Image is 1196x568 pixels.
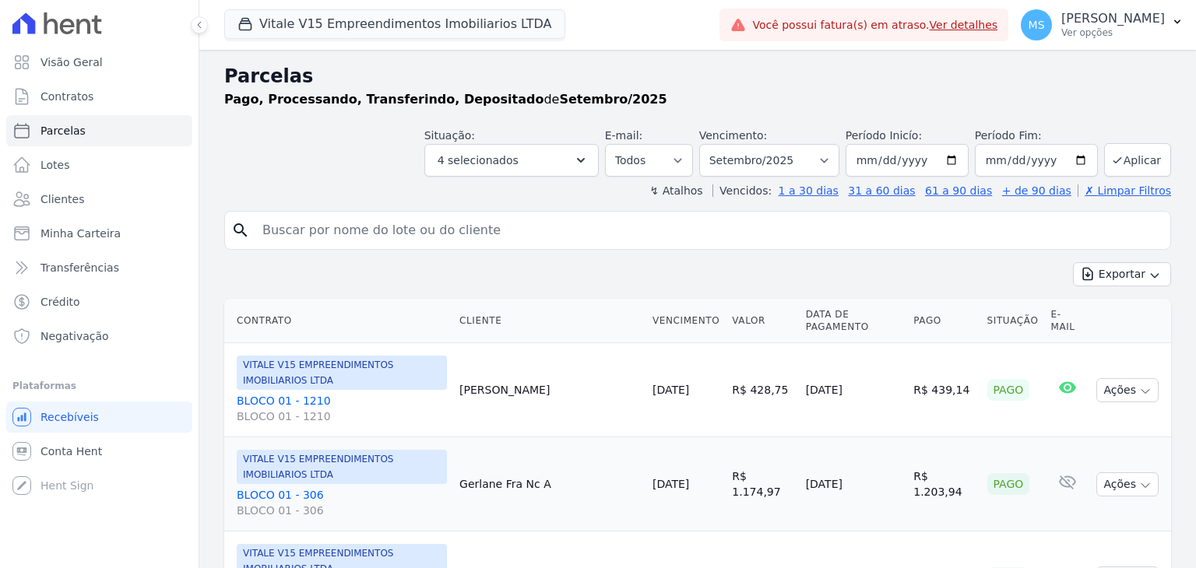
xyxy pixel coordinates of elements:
a: 61 a 90 dias [925,184,992,197]
a: BLOCO 01 - 306BLOCO 01 - 306 [237,487,447,518]
button: Aplicar [1104,143,1171,177]
a: Conta Hent [6,436,192,467]
a: Contratos [6,81,192,112]
button: Ações [1096,472,1159,496]
span: Contratos [40,89,93,104]
th: Valor [726,299,799,343]
a: [DATE] [653,384,689,396]
span: Negativação [40,328,109,344]
a: Negativação [6,321,192,352]
a: [DATE] [653,478,689,490]
td: R$ 1.174,97 [726,437,799,531]
th: Contrato [224,299,453,343]
a: BLOCO 01 - 1210BLOCO 01 - 1210 [237,393,447,424]
button: MS [PERSON_NAME] Ver opções [1008,3,1196,47]
a: Recebíveis [6,401,192,433]
span: Você possui fatura(s) em atraso. [752,17,997,33]
a: 1 a 30 dias [779,184,839,197]
button: Exportar [1073,262,1171,286]
a: Visão Geral [6,47,192,78]
button: Vitale V15 Empreendimentos Imobiliarios LTDA [224,9,565,39]
div: Plataformas [12,377,186,395]
label: Período Inicío: [846,129,922,142]
button: Ações [1096,378,1159,402]
a: + de 90 dias [1002,184,1071,197]
span: 4 selecionados [438,151,519,170]
span: BLOCO 01 - 1210 [237,408,447,424]
span: MS [1029,19,1045,30]
td: [DATE] [800,437,908,531]
span: Visão Geral [40,54,103,70]
label: Período Fim: [975,128,1098,144]
a: Clientes [6,184,192,215]
span: Transferências [40,260,119,275]
td: Gerlane Fra Nc A [453,437,646,531]
i: search [231,221,250,240]
span: Lotes [40,157,70,173]
span: Recebíveis [40,409,99,425]
button: 4 selecionados [424,144,599,177]
strong: Pago, Processando, Transferindo, Depositado [224,92,543,107]
input: Buscar por nome do lote ou do cliente [253,215,1164,246]
span: VITALE V15 EMPREENDIMENTOS IMOBILIARIOS LTDA [237,356,447,390]
div: Pago [987,379,1030,401]
a: 31 a 60 dias [848,184,915,197]
label: Situação: [424,129,475,142]
strong: Setembro/2025 [559,92,667,107]
span: Parcelas [40,123,86,138]
span: Crédito [40,294,80,310]
a: Transferências [6,252,192,283]
th: E-mail [1044,299,1090,343]
label: Vencimento: [699,129,767,142]
label: ↯ Atalhos [649,184,702,197]
a: Ver detalhes [930,19,998,31]
span: Conta Hent [40,444,102,459]
th: Pago [907,299,980,343]
th: Situação [981,299,1045,343]
div: Pago [987,473,1030,495]
a: Crédito [6,286,192,317]
td: R$ 428,75 [726,343,799,437]
h2: Parcelas [224,62,1171,90]
span: Clientes [40,191,84,207]
span: BLOCO 01 - 306 [237,503,447,518]
td: [PERSON_NAME] [453,343,646,437]
p: de [224,90,667,109]
a: ✗ Limpar Filtros [1078,184,1171,197]
p: Ver opções [1061,26,1165,39]
td: [DATE] [800,343,908,437]
th: Vencimento [646,299,726,343]
th: Data de Pagamento [800,299,908,343]
span: VITALE V15 EMPREENDIMENTOS IMOBILIARIOS LTDA [237,450,447,484]
a: Lotes [6,149,192,181]
label: E-mail: [605,129,643,142]
td: R$ 439,14 [907,343,980,437]
a: Minha Carteira [6,218,192,249]
label: Vencidos: [712,184,772,197]
td: R$ 1.203,94 [907,437,980,531]
p: [PERSON_NAME] [1061,11,1165,26]
a: Parcelas [6,115,192,146]
span: Minha Carteira [40,226,121,241]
